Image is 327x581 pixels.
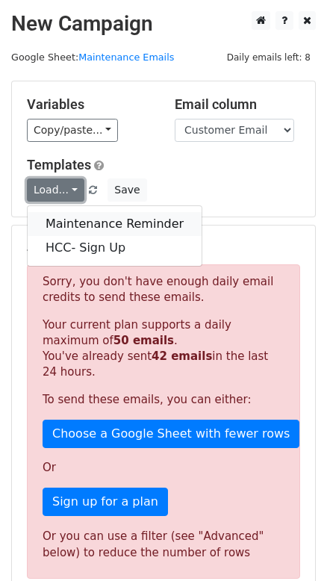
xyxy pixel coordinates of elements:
a: Maintenance Reminder [28,212,202,236]
span: Daily emails left: 8 [222,49,316,66]
small: Google Sheet: [11,52,174,63]
a: Copy/paste... [27,119,118,142]
button: Save [108,178,146,202]
p: Or [43,460,284,476]
p: Your current plan supports a daily maximum of . You've already sent in the last 24 hours. [43,317,284,380]
iframe: Chat Widget [252,509,327,581]
a: Sign up for a plan [43,488,168,516]
a: HCC- Sign Up [28,236,202,260]
a: Load... [27,178,84,202]
a: Choose a Google Sheet with fewer rows [43,420,299,448]
strong: 42 emails [152,349,212,363]
p: To send these emails, you can either: [43,392,284,408]
div: Or you can use a filter (see "Advanced" below) to reduce the number of rows [43,528,284,562]
a: Daily emails left: 8 [222,52,316,63]
a: Templates [27,157,91,173]
p: Sorry, you don't have enough daily email credits to send these emails. [43,274,284,305]
a: Maintenance Emails [78,52,174,63]
h2: New Campaign [11,11,316,37]
h5: Variables [27,96,152,113]
h5: Email column [175,96,300,113]
strong: 50 emails [113,334,174,347]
